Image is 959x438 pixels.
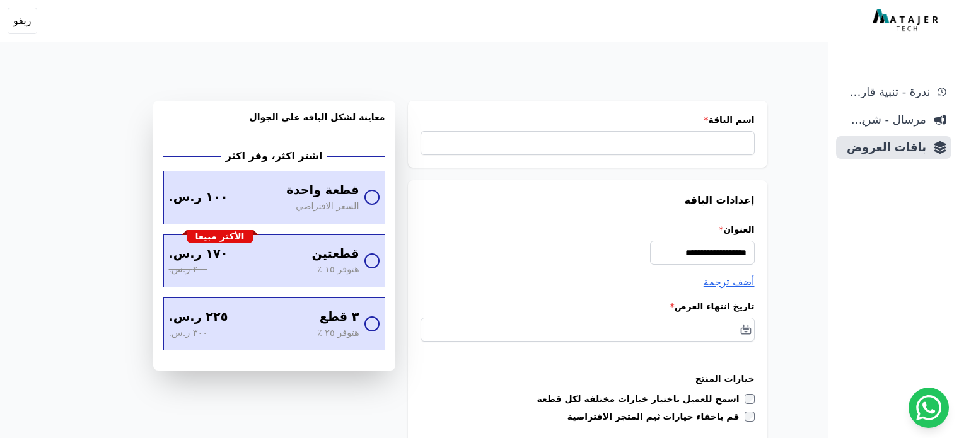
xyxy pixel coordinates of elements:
label: اسم الباقة [421,113,755,126]
label: اسمح للعميل باختيار خيارات مختلفة لكل قطعة [537,393,745,405]
span: مرسال - شريط دعاية [841,111,926,129]
label: قم باخفاء خيارات ثيم المتجر الافتراضية [567,410,745,423]
span: السعر الافتراضي [296,200,359,214]
label: العنوان [421,223,755,236]
label: تاريخ انتهاء العرض [421,300,755,313]
span: أضف ترجمة [704,276,755,288]
span: هتوفر ٢٥ ٪ [317,326,359,340]
button: ريفو [8,8,37,34]
img: MatajerTech Logo [873,9,941,32]
h3: إعدادات الباقة [421,193,755,208]
h2: اشتر اكثر، وفر اكثر [226,149,322,164]
span: ١٠٠ ر.س. [169,188,228,207]
span: هتوفر ١٥ ٪ [317,263,359,277]
span: ٣٠٠ ر.س. [169,326,207,340]
button: أضف ترجمة [704,275,755,290]
span: ١٧٠ ر.س. [169,245,228,263]
span: ٣ قطع [320,308,359,326]
h3: خيارات المنتج [421,372,755,385]
span: قطعة واحدة [286,182,359,200]
span: ٢٢٥ ر.س. [169,308,228,326]
div: الأكثر مبيعا [187,230,253,244]
h3: معاينة لشكل الباقه علي الجوال [163,111,385,139]
span: قطعتين [311,245,359,263]
span: ٢٠٠ ر.س. [169,263,207,277]
span: ريفو [13,13,32,28]
span: ندرة - تنبية قارب علي النفاذ [841,83,930,101]
span: باقات العروض [841,139,926,156]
